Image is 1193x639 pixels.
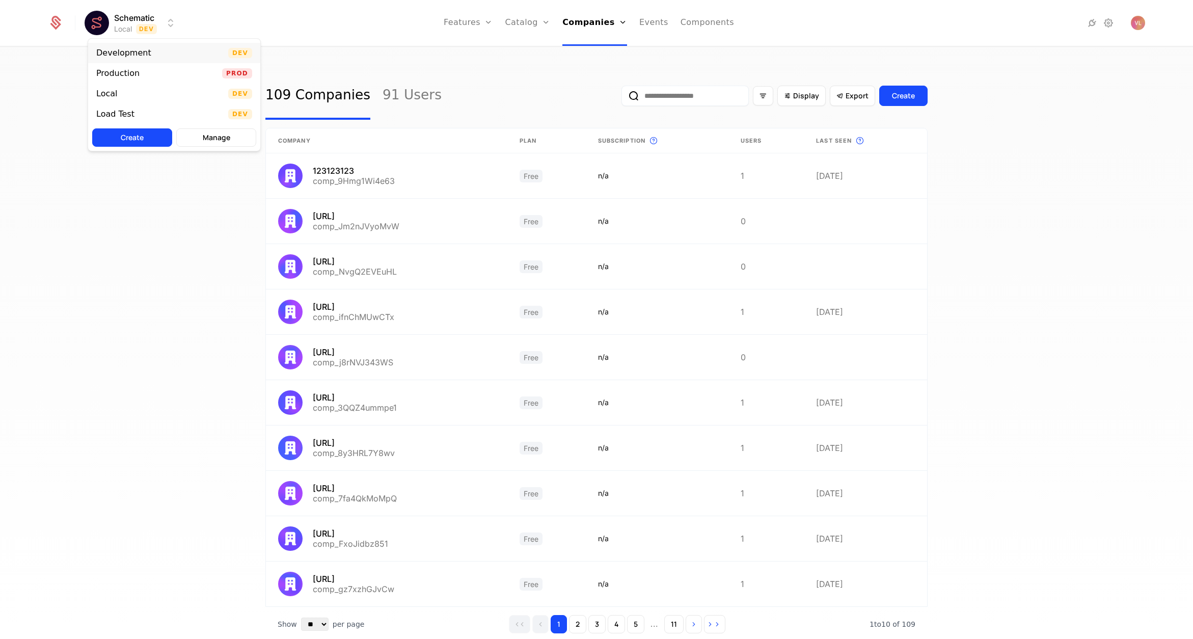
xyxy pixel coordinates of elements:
button: Manage [176,128,256,147]
button: Create [92,128,172,147]
div: Local [96,90,117,98]
span: Prod [222,68,252,78]
div: Production [96,69,140,77]
div: Development [96,49,151,57]
span: Dev [228,89,252,99]
div: Select environment [88,38,261,151]
div: Load Test [96,110,134,118]
span: Dev [228,48,252,58]
span: Dev [228,109,252,119]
